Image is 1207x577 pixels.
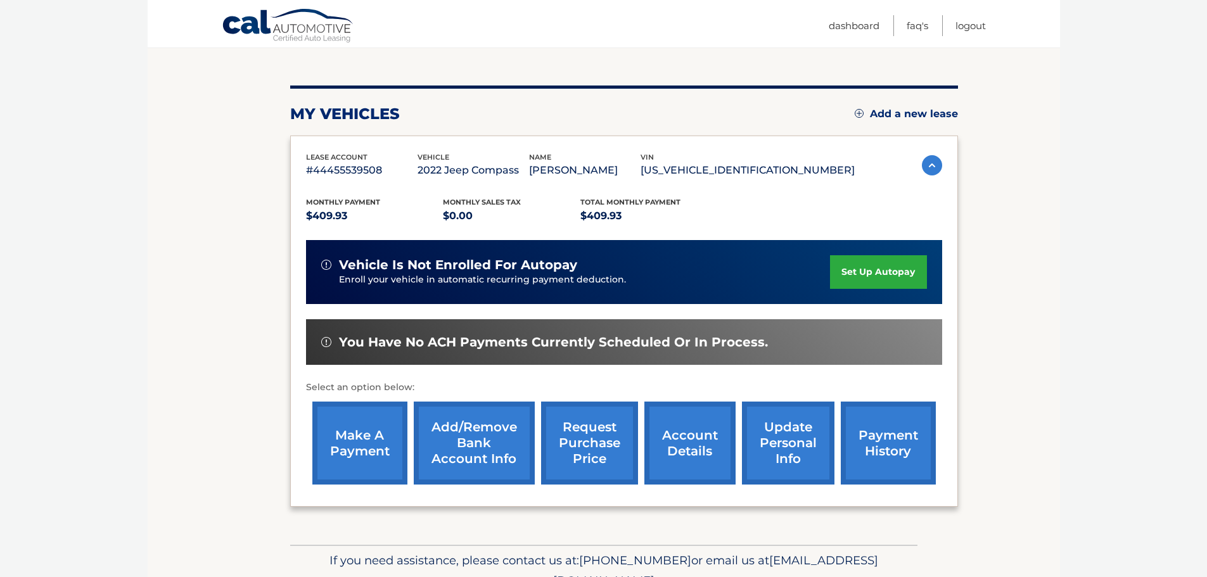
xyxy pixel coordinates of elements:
[529,153,551,162] span: name
[222,8,355,45] a: Cal Automotive
[855,109,864,118] img: add.svg
[414,402,535,485] a: Add/Remove bank account info
[529,162,641,179] p: [PERSON_NAME]
[580,198,680,206] span: Total Monthly Payment
[306,153,367,162] span: lease account
[418,162,529,179] p: 2022 Jeep Compass
[829,15,879,36] a: Dashboard
[339,273,831,287] p: Enroll your vehicle in automatic recurring payment deduction.
[855,108,958,120] a: Add a new lease
[579,553,691,567] span: [PHONE_NUMBER]
[306,207,444,225] p: $409.93
[841,402,936,485] a: payment history
[321,260,331,270] img: alert-white.svg
[644,402,736,485] a: account details
[306,380,942,395] p: Select an option below:
[312,402,407,485] a: make a payment
[339,257,577,273] span: vehicle is not enrolled for autopay
[541,402,638,485] a: request purchase price
[418,153,449,162] span: vehicle
[641,153,654,162] span: vin
[580,207,718,225] p: $409.93
[955,15,986,36] a: Logout
[306,162,418,179] p: #44455539508
[306,198,380,206] span: Monthly Payment
[830,255,926,289] a: set up autopay
[443,198,521,206] span: Monthly sales Tax
[290,105,400,124] h2: my vehicles
[907,15,928,36] a: FAQ's
[321,337,331,347] img: alert-white.svg
[443,207,580,225] p: $0.00
[641,162,855,179] p: [US_VEHICLE_IDENTIFICATION_NUMBER]
[922,155,942,175] img: accordion-active.svg
[742,402,834,485] a: update personal info
[339,334,768,350] span: You have no ACH payments currently scheduled or in process.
